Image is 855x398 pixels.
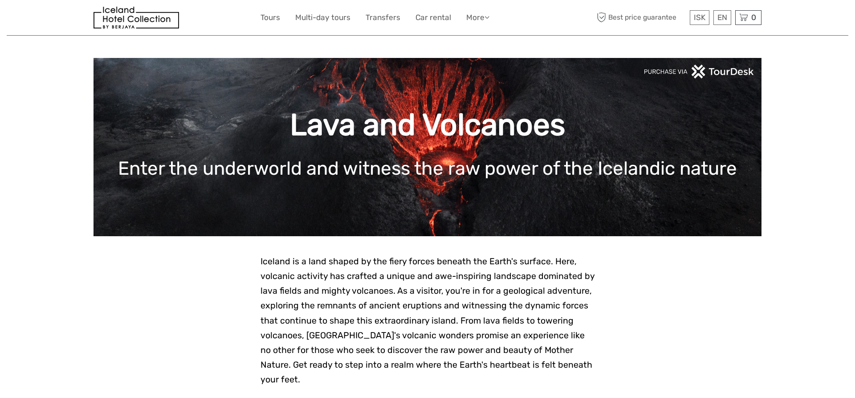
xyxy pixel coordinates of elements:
[261,256,594,385] span: Iceland is a land shaped by the fiery forces beneath the Earth's surface. Here, volcanic activity...
[713,10,731,25] div: EN
[643,65,755,78] img: PurchaseViaTourDeskwhite.png
[261,11,280,24] a: Tours
[466,11,489,24] a: More
[694,13,705,22] span: ISK
[107,107,748,143] h1: Lava and Volcanoes
[107,157,748,180] h1: Enter the underworld and witness the raw power of the Icelandic nature
[594,10,688,25] span: Best price guarantee
[750,13,757,22] span: 0
[366,11,400,24] a: Transfers
[295,11,350,24] a: Multi-day tours
[415,11,451,24] a: Car rental
[94,7,179,29] img: 481-8f989b07-3259-4bb0-90ed-3da368179bdc_logo_small.jpg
